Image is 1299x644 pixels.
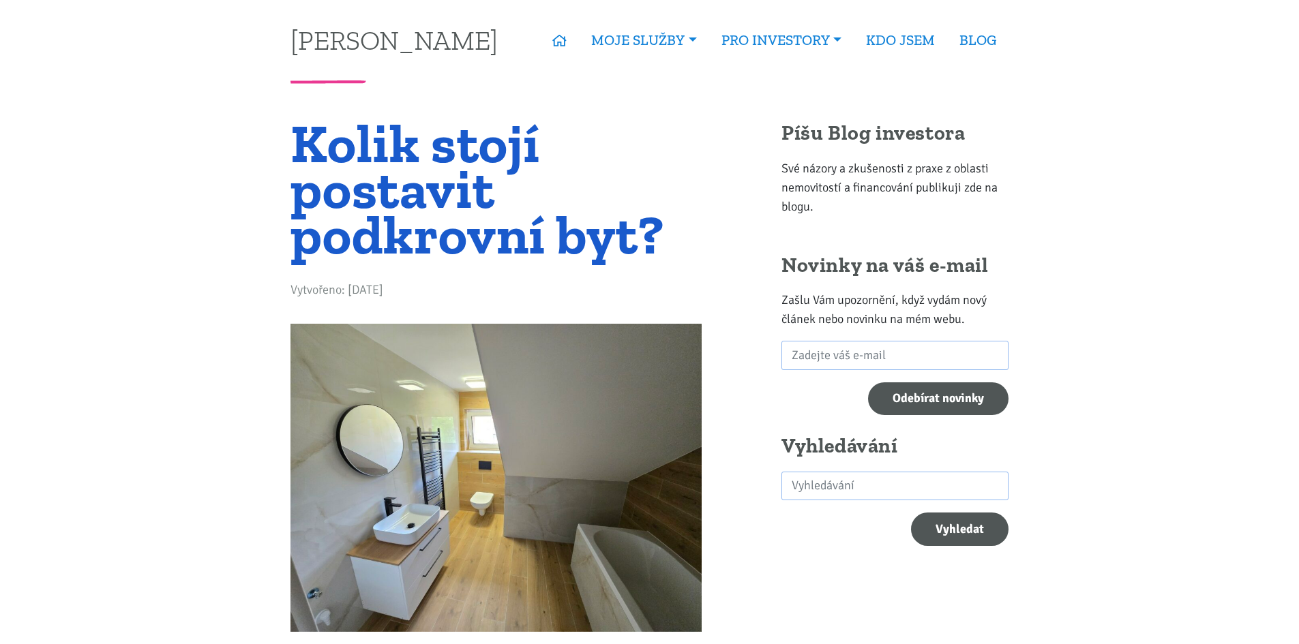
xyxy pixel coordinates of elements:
a: MOJE SLUŽBY [579,25,708,56]
a: [PERSON_NAME] [290,27,498,53]
h2: Novinky na váš e-mail [781,253,1009,279]
input: Odebírat novinky [868,382,1009,416]
p: Své názory a zkušenosti z praxe z oblasti nemovitostí a financování publikuji zde na blogu. [781,159,1009,216]
input: Zadejte váš e-mail [781,341,1009,370]
a: PRO INVESTORY [709,25,854,56]
h2: Vyhledávání [781,433,1009,459]
input: search [781,472,1009,501]
p: Zašlu Vám upozornění, když vydám nový článek nebo novinku na mém webu. [781,290,1009,328]
div: Vytvořeno: [DATE] [290,280,702,305]
button: Vyhledat [911,512,1009,546]
h2: Píšu Blog investora [781,121,1009,147]
a: BLOG [947,25,1009,56]
h1: Kolik stojí postavit podkrovní byt? [290,121,702,258]
a: KDO JSEM [854,25,947,56]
